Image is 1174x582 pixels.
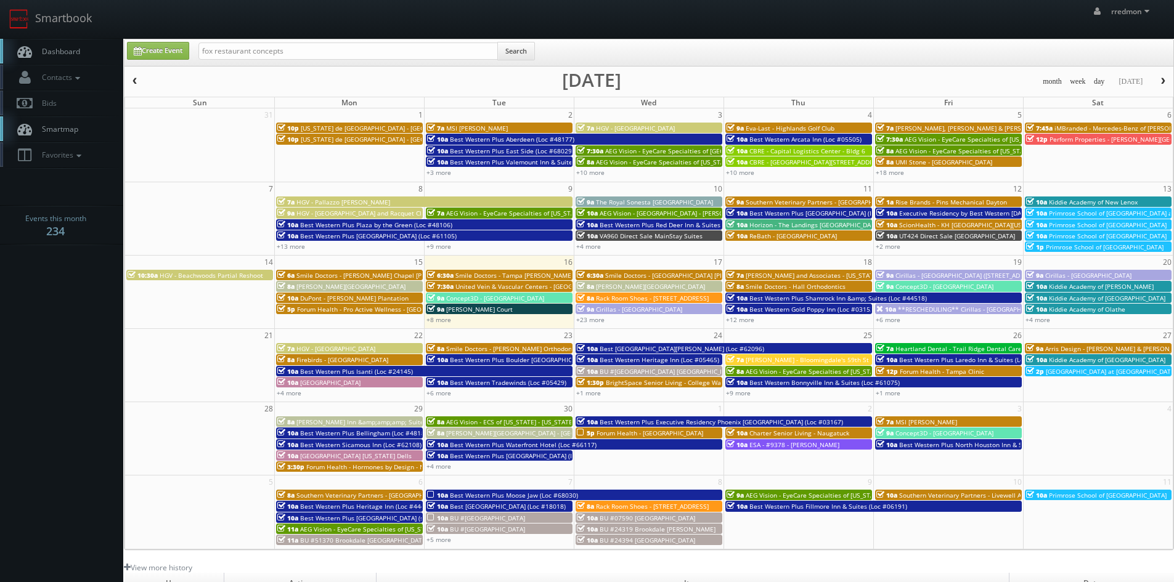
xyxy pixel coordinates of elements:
[600,536,695,544] span: BU #24394 [GEOGRAPHIC_DATA]
[895,158,992,166] span: UMI Stone - [GEOGRAPHIC_DATA]
[446,344,582,353] span: Smile Doctors - [PERSON_NAME] Orthodontics
[727,429,748,437] span: 10a
[427,158,448,166] span: 10a
[1038,74,1066,89] button: month
[277,502,298,511] span: 10a
[296,198,390,206] span: HGV - Pallazzo [PERSON_NAME]
[895,271,1043,280] span: Cirillas - [GEOGRAPHIC_DATA] ([STREET_ADDRESS])
[427,491,448,499] span: 10a
[876,220,897,229] span: 10a
[726,168,754,177] a: +10 more
[577,418,598,426] span: 10a
[876,344,894,353] span: 7a
[277,294,298,302] span: 10a
[300,232,457,240] span: Best Western Plus [GEOGRAPHIC_DATA] (Loc #61105)
[596,198,713,206] span: The Royal Sonesta [GEOGRAPHIC_DATA]
[450,491,578,499] span: Best Western Plus Moose Jaw (Loc #68030)
[427,344,444,353] span: 8a
[300,440,422,449] span: Best Western Sicamous Inn (Loc #62108)
[727,232,748,240] span: 10a
[749,305,876,313] span: Best Western Gold Poppy Inn (Loc #03153)
[426,168,451,177] a: +3 more
[944,97,953,108] span: Fri
[577,305,594,313] span: 9a
[596,282,705,291] span: [PERSON_NAME][GEOGRAPHIC_DATA]
[600,220,760,229] span: Best Western Plus Red Deer Inn & Suites (Loc #61062)
[300,525,519,533] span: AEG Vision - EyeCare Specialties of [US_STATE] – [PERSON_NAME] EyeCare
[1026,243,1044,251] span: 1p
[413,256,424,269] span: 15
[727,491,744,499] span: 9a
[577,502,594,511] span: 8a
[577,271,603,280] span: 6:30a
[749,429,849,437] span: Charter Senior Living - Naugatuck
[726,315,754,324] a: +12 more
[895,124,1133,132] span: [PERSON_NAME], [PERSON_NAME] & [PERSON_NAME], LLC - [GEOGRAPHIC_DATA]
[596,305,682,313] span: Cirillas - [GEOGRAPHIC_DATA]
[198,42,498,60] input: Search for Events
[717,108,724,121] span: 3
[600,355,719,364] span: Best Western Heritage Inn (Loc #05465)
[727,158,748,166] span: 10a
[1026,220,1047,229] span: 10a
[749,147,865,155] span: CBRE - Capital Logistics Center - Bldg 6
[600,514,695,522] span: BU #07590 [GEOGRAPHIC_DATA]
[727,198,744,206] span: 9a
[746,271,939,280] span: [PERSON_NAME] and Associates - [US_STATE][GEOGRAPHIC_DATA]
[905,135,1117,143] span: AEG Vision - EyeCare Specialties of [US_STATE] – [PERSON_NAME] Vision
[895,198,1007,206] span: Rise Brands - Pins Mechanical Dayton
[124,562,192,573] a: View more history
[277,282,295,291] span: 8a
[597,429,703,437] span: Forum Health - [GEOGRAPHIC_DATA]
[606,378,726,387] span: BrightSpace Senior Living - College Walk
[296,344,375,353] span: HGV - [GEOGRAPHIC_DATA]
[899,209,1070,217] span: Executive Residency by Best Western [DATE] (Loc #44764)
[876,198,894,206] span: 1a
[1026,305,1047,313] span: 10a
[1026,294,1047,302] span: 10a
[263,108,274,121] span: 31
[9,9,29,29] img: smartbook-logo.png
[427,451,448,460] span: 10a
[577,209,598,217] span: 10a
[277,451,298,460] span: 10a
[277,344,295,353] span: 7a
[1162,182,1173,195] span: 13
[577,525,598,533] span: 10a
[876,491,897,499] span: 10a
[296,271,502,280] span: Smile Doctors - [PERSON_NAME] Chapel [PERSON_NAME] Orthodontic
[727,147,748,155] span: 10a
[450,147,574,155] span: Best Western Plus East Side (Loc #68029)
[1026,124,1053,132] span: 7:45a
[898,305,1047,313] span: **RESCHEDULING** Cirillas - [GEOGRAPHIC_DATA]
[426,535,451,544] a: +5 more
[577,344,598,353] span: 10a
[36,72,83,83] span: Contacts
[1049,355,1165,364] span: Kiddie Academy of [GEOGRAPHIC_DATA]
[36,46,80,57] span: Dashboard
[895,418,957,426] span: MSI [PERSON_NAME]
[1026,135,1048,143] span: 12p
[1016,108,1023,121] span: 5
[577,294,594,302] span: 8a
[876,367,898,376] span: 12p
[1049,220,1167,229] span: Primrose School of [GEOGRAPHIC_DATA]
[36,150,84,160] span: Favorites
[427,282,454,291] span: 7:30a
[277,209,295,217] span: 9a
[455,282,614,291] span: United Vein & Vascular Centers - [GEOGRAPHIC_DATA]
[1026,271,1043,280] span: 9a
[300,378,361,387] span: [GEOGRAPHIC_DATA]
[296,491,449,499] span: Southern Veterinary Partners - [GEOGRAPHIC_DATA]
[450,514,525,522] span: BU #[GEOGRAPHIC_DATA]
[876,389,900,397] a: +1 more
[450,525,525,533] span: BU #[GEOGRAPHIC_DATA]
[577,147,603,155] span: 7:30a
[427,440,448,449] span: 10a
[727,378,748,387] span: 10a
[876,282,894,291] span: 9a
[876,242,900,251] a: +2 more
[577,124,594,132] span: 7a
[1090,74,1109,89] button: day
[1049,491,1167,499] span: Primrose School of [GEOGRAPHIC_DATA]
